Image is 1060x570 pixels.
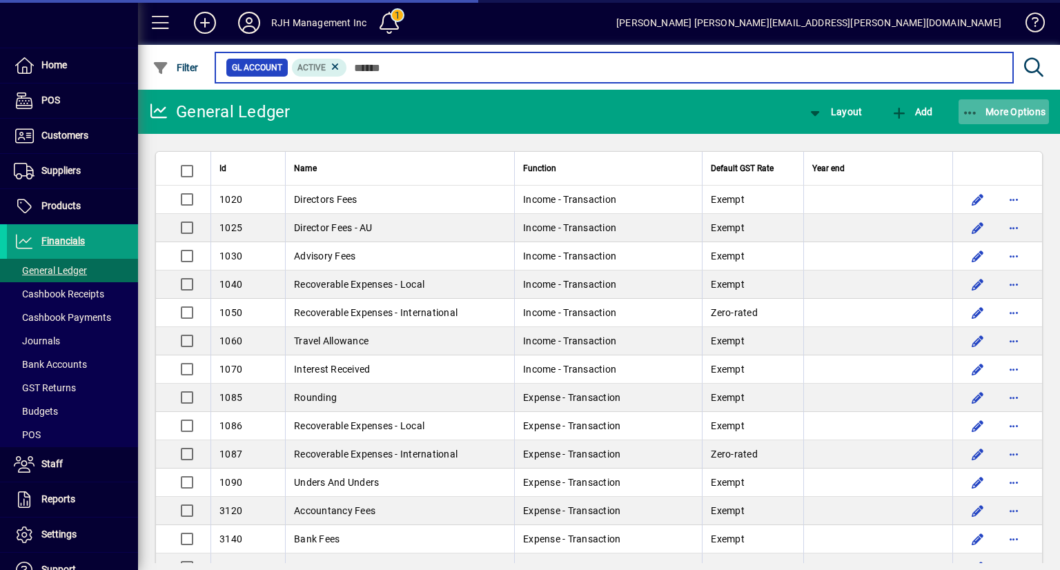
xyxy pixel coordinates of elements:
[41,235,85,246] span: Financials
[297,63,326,72] span: Active
[294,477,379,488] span: Unders And Unders
[41,458,63,469] span: Staff
[1003,302,1025,324] button: More options
[523,392,620,403] span: Expense - Transaction
[1003,443,1025,465] button: More options
[7,353,138,376] a: Bank Accounts
[967,188,989,210] button: Edit
[219,392,242,403] span: 1085
[967,273,989,295] button: Edit
[219,477,242,488] span: 1090
[803,99,865,124] button: Layout
[14,335,60,346] span: Journals
[219,307,242,318] span: 1050
[523,194,616,205] span: Income - Transaction
[967,415,989,437] button: Edit
[7,329,138,353] a: Journals
[7,189,138,224] a: Products
[41,200,81,211] span: Products
[7,154,138,188] a: Suppliers
[959,99,1050,124] button: More Options
[14,359,87,370] span: Bank Accounts
[967,302,989,324] button: Edit
[232,61,282,75] span: GL Account
[219,161,277,176] div: Id
[219,449,242,460] span: 1087
[7,259,138,282] a: General Ledger
[887,99,936,124] button: Add
[7,423,138,446] a: POS
[219,505,242,516] span: 3120
[183,10,227,35] button: Add
[523,279,616,290] span: Income - Transaction
[14,265,87,276] span: General Ledger
[711,335,745,346] span: Exempt
[294,161,317,176] span: Name
[294,449,458,460] span: Recoverable Expenses - International
[294,222,373,233] span: Director Fees - AU
[14,429,41,440] span: POS
[1003,386,1025,409] button: More options
[7,48,138,83] a: Home
[523,161,556,176] span: Function
[219,420,242,431] span: 1086
[294,279,424,290] span: Recoverable Expenses - Local
[294,161,506,176] div: Name
[523,335,616,346] span: Income - Transaction
[711,161,774,176] span: Default GST Rate
[1003,330,1025,352] button: More options
[294,194,357,205] span: Directors Fees
[523,364,616,375] span: Income - Transaction
[967,528,989,550] button: Edit
[148,101,291,123] div: General Ledger
[227,10,271,35] button: Profile
[807,106,862,117] span: Layout
[149,55,202,80] button: Filter
[41,493,75,504] span: Reports
[967,330,989,352] button: Edit
[7,306,138,329] a: Cashbook Payments
[962,106,1046,117] span: More Options
[14,382,76,393] span: GST Returns
[711,307,758,318] span: Zero-rated
[523,505,620,516] span: Expense - Transaction
[1003,217,1025,239] button: More options
[1015,3,1043,48] a: Knowledge Base
[711,449,758,460] span: Zero-rated
[1003,528,1025,550] button: More options
[1003,245,1025,267] button: More options
[14,406,58,417] span: Budgets
[219,250,242,262] span: 1030
[7,400,138,423] a: Budgets
[292,59,347,77] mat-chip: Activation Status: Active
[219,335,242,346] span: 1060
[41,165,81,176] span: Suppliers
[271,12,366,34] div: RJH Management Inc
[711,392,745,403] span: Exempt
[294,335,369,346] span: Travel Allowance
[711,279,745,290] span: Exempt
[219,194,242,205] span: 1020
[7,482,138,517] a: Reports
[711,364,745,375] span: Exempt
[616,12,1001,34] div: [PERSON_NAME] [PERSON_NAME][EMAIL_ADDRESS][PERSON_NAME][DOMAIN_NAME]
[967,443,989,465] button: Edit
[891,106,932,117] span: Add
[1003,358,1025,380] button: More options
[711,533,745,544] span: Exempt
[812,161,845,176] span: Year end
[14,288,104,299] span: Cashbook Receipts
[294,364,370,375] span: Interest Received
[7,447,138,482] a: Staff
[7,518,138,552] a: Settings
[1003,500,1025,522] button: More options
[153,62,199,73] span: Filter
[967,245,989,267] button: Edit
[294,307,458,318] span: Recoverable Expenses - International
[711,222,745,233] span: Exempt
[294,505,375,516] span: Accountancy Fees
[219,279,242,290] span: 1040
[711,477,745,488] span: Exempt
[523,250,616,262] span: Income - Transaction
[7,83,138,118] a: POS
